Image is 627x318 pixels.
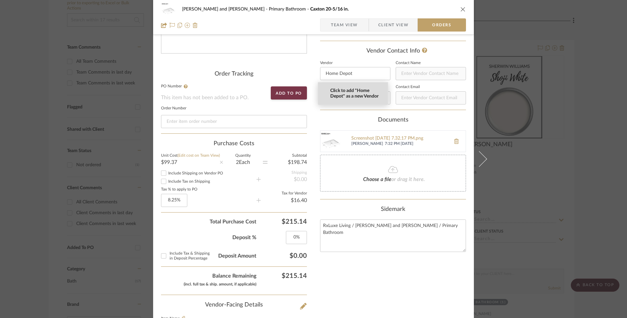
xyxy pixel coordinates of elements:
[161,107,307,110] label: Order Number
[223,154,263,157] label: Quantity
[351,141,383,147] span: [PERSON_NAME]
[310,7,349,11] span: Caxton 20-5/16 in.
[396,85,466,89] label: Contact Email
[256,252,307,260] span: $0.00
[351,136,447,141] a: Screenshot [DATE] 7.32.17 PM.png
[256,272,307,288] span: $215.14
[161,84,307,88] label: PO Number
[363,177,391,182] span: Choose a file
[161,218,256,226] span: Total Purchase Cost
[385,141,447,147] span: 7:32 PM [DATE]
[161,140,307,148] div: Purchase Costs
[161,302,307,309] div: Vendor-Facing Details
[320,67,390,80] input: Enter Vendor
[267,154,307,157] label: Subtotal
[161,94,307,102] p: This item has not been added to a PO.
[269,7,310,11] span: Primary Bathroom
[378,18,408,32] span: Client View
[223,160,263,165] div: 2 Each
[182,7,269,11] span: [PERSON_NAME] and [PERSON_NAME]
[261,177,307,182] div: $0.00
[177,153,220,157] span: (Edit cost on Team View)
[261,198,307,203] div: $16.40
[396,61,466,65] label: Contact Name
[161,71,307,78] div: Order Tracking
[161,251,256,261] span: Deposit Amount
[161,154,220,157] label: Unit Cost
[261,192,307,195] label: Tax for Vendor
[331,18,358,32] span: Team View
[161,115,307,128] input: Enter item order number
[161,188,256,191] label: Tax % to apply to PO
[320,131,341,152] img: Screenshot 2025-08-13 at 7.32.17 PM.png
[168,171,223,175] span: Include Shipping on Vendor PO
[320,206,466,213] div: Sidemark
[391,177,425,182] span: or drag it here.
[168,179,210,183] span: Include Tax on Shipping
[460,6,466,12] button: close
[161,160,220,165] div: $99.37
[267,160,307,165] div: $198.74
[425,18,458,32] span: Orders
[320,117,466,124] div: Documents
[396,67,466,80] input: Enter Vendor Contact Name
[161,272,256,288] span: Balance Remaining
[330,88,381,99] span: Click to add "Home Depot" as a new Vendor
[193,23,198,28] img: Remove from project
[320,61,390,65] label: Vendor
[184,282,256,286] span: (incl. full tax & ship. amount, if applicable)
[161,3,177,16] img: 0227975e-5567-472e-a949-cd16e4a1451f_48x40.jpg
[271,86,307,100] button: Add to PO
[256,218,307,226] span: $215.14
[366,48,420,54] span: Vendor Contact Info
[161,234,256,241] span: Deposit %
[396,91,466,104] input: Enter Vendor Contact Email
[261,171,307,174] label: Shipping
[170,251,210,260] span: Include Tax & Shipping in Deposit Percentage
